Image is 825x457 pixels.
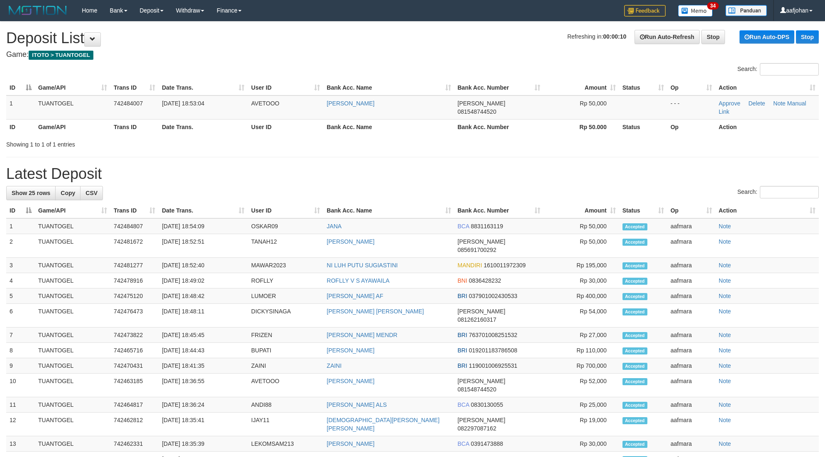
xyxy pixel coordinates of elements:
a: Note [719,308,731,315]
a: [PERSON_NAME] [327,347,374,354]
td: Rp 30,000 [544,436,619,452]
th: Amount: activate to sort column ascending [544,80,619,95]
td: Rp 700,000 [544,358,619,374]
td: [DATE] 18:52:51 [159,234,248,258]
td: [DATE] 18:36:24 [159,397,248,413]
a: [PERSON_NAME] AF [327,293,383,299]
td: aafmara [667,374,715,397]
th: Trans ID: activate to sort column ascending [110,203,159,218]
td: 5 [6,288,35,304]
span: MANDIRI [458,262,482,269]
span: BNI [458,277,467,284]
th: ID [6,119,35,134]
td: 13 [6,436,35,452]
td: Rp 400,000 [544,288,619,304]
td: AVETOOO [248,374,323,397]
th: Status [619,119,667,134]
th: Bank Acc. Name: activate to sort column ascending [323,80,454,95]
th: Trans ID: activate to sort column ascending [110,80,159,95]
th: Game/API: activate to sort column ascending [35,203,110,218]
a: Note [719,347,731,354]
td: TUANTOGEL [35,258,110,273]
span: Accepted [622,293,647,300]
th: Bank Acc. Number: activate to sort column ascending [454,203,544,218]
td: 3 [6,258,35,273]
a: Note [719,378,731,384]
td: aafmara [667,358,715,374]
td: [DATE] 18:48:11 [159,304,248,327]
td: aafmara [667,234,715,258]
a: Note [719,238,731,245]
td: 742473822 [110,327,159,343]
span: Copy 0391473888 to clipboard [471,440,503,447]
span: Accepted [622,402,647,409]
th: Trans ID [110,119,159,134]
td: [DATE] 18:54:09 [159,218,248,234]
th: User ID: activate to sort column ascending [248,80,323,95]
span: Accepted [622,363,647,370]
a: [PERSON_NAME] [327,100,374,107]
th: Bank Acc. Number: activate to sort column ascending [454,80,544,95]
a: [PERSON_NAME] [327,440,374,447]
img: Feedback.jpg [624,5,666,17]
td: 4 [6,273,35,288]
span: [PERSON_NAME] [458,238,505,245]
h1: Latest Deposit [6,166,819,182]
span: Copy 1610011972309 to clipboard [484,262,526,269]
th: Op: activate to sort column ascending [667,203,715,218]
th: Amount: activate to sort column ascending [544,203,619,218]
td: TUANTOGEL [35,327,110,343]
th: Bank Acc. Number [454,119,544,134]
a: [PERSON_NAME] MENDR [327,332,397,338]
span: Copy 0830130055 to clipboard [471,401,503,408]
th: Bank Acc. Name [323,119,454,134]
a: [PERSON_NAME] [327,378,374,384]
span: Copy [61,190,75,196]
td: 1 [6,95,35,120]
span: CSV [85,190,98,196]
th: Op: activate to sort column ascending [667,80,715,95]
a: JANA [327,223,342,230]
td: TUANTOGEL [35,304,110,327]
td: 742481672 [110,234,159,258]
td: TUANTOGEL [35,343,110,358]
span: Show 25 rows [12,190,50,196]
td: - - - [667,95,715,120]
td: [DATE] 18:36:55 [159,374,248,397]
span: 742484007 [114,100,143,107]
th: Game/API [35,119,110,134]
a: ROFLLY V S AYAWAILA [327,277,389,284]
a: Note [719,440,731,447]
span: Accepted [622,347,647,354]
td: aafmara [667,218,715,234]
th: User ID: activate to sort column ascending [248,203,323,218]
td: TUANTOGEL [35,234,110,258]
td: aafmara [667,273,715,288]
div: Showing 1 to 1 of 1 entries [6,137,337,149]
td: TUANTOGEL [35,374,110,397]
span: Copy 019201183786508 to clipboard [469,347,517,354]
a: [DEMOGRAPHIC_DATA][PERSON_NAME] [PERSON_NAME] [327,417,439,432]
a: ZAINI [327,362,342,369]
td: aafmara [667,397,715,413]
span: Accepted [622,441,647,448]
td: [DATE] 18:35:41 [159,413,248,436]
a: Note [719,362,731,369]
span: ITOTO > TUANTOGEL [29,51,93,60]
td: TUANTOGEL [35,288,110,304]
td: LUMOER [248,288,323,304]
td: DICKYSINAGA [248,304,323,327]
td: 742463185 [110,374,159,397]
a: Note [719,417,731,423]
th: ID: activate to sort column descending [6,80,35,95]
td: 742476473 [110,304,159,327]
td: 742478916 [110,273,159,288]
td: [DATE] 18:49:02 [159,273,248,288]
span: Copy 085691700292 to clipboard [458,247,496,253]
span: [DATE] 18:53:04 [162,100,204,107]
th: Date Trans.: activate to sort column ascending [159,80,248,95]
span: BCA [458,401,469,408]
span: Copy 0836428232 to clipboard [469,277,501,284]
td: Rp 19,000 [544,413,619,436]
span: [PERSON_NAME] [458,308,505,315]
